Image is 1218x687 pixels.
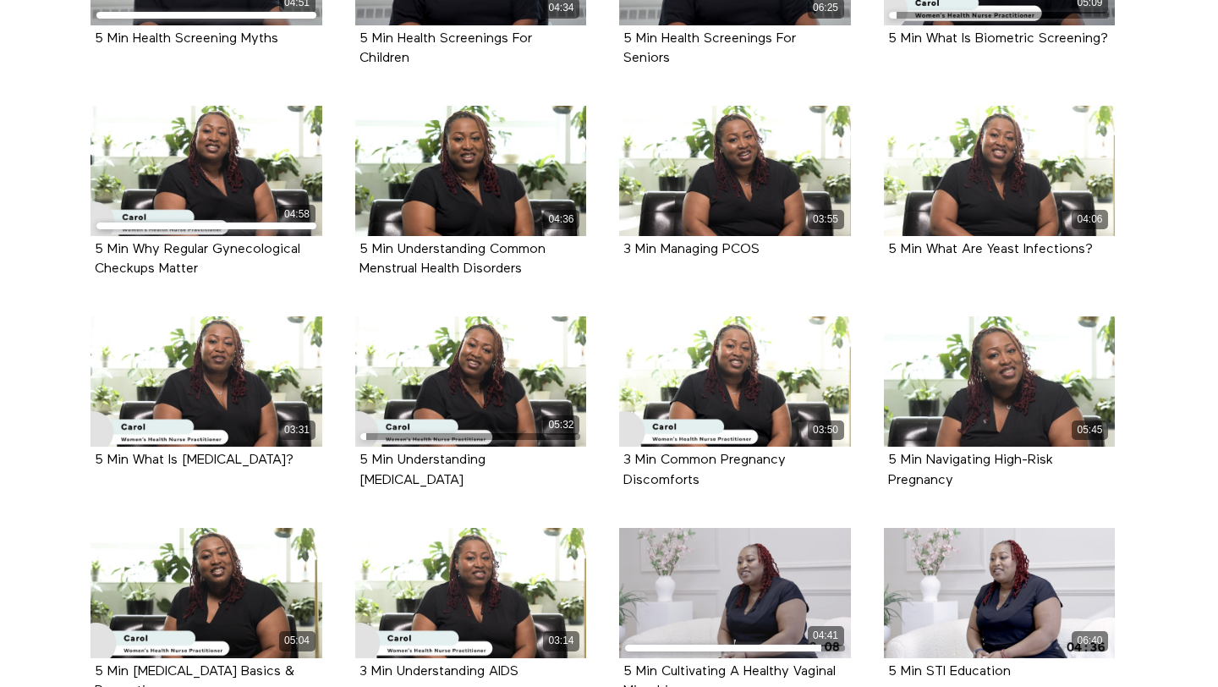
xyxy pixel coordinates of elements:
[95,453,294,467] strong: 5 Min What Is Cervical Cancer?
[623,453,786,486] a: 3 Min Common Pregnancy Discomforts
[355,528,587,658] a: 3 Min Understanding AIDS 03:14
[359,665,518,679] strong: 3 Min Understanding AIDS
[91,106,322,236] a: 5 Min Why Regular Gynecological Checkups Matter 04:58
[279,631,315,651] div: 05:04
[359,665,518,678] a: 3 Min Understanding AIDS
[95,243,300,276] strong: 5 Min Why Regular Gynecological Checkups Matter
[91,528,322,658] a: 5 Min HIV Basics & Prevention 05:04
[359,32,532,64] a: 5 Min Health Screenings For Children
[619,528,851,658] a: 5 Min Cultivating A Healthy Vaginal Microbiome 04:41
[888,32,1108,46] strong: 5 Min What Is Biometric Screening?
[808,420,844,440] div: 03:50
[1072,420,1108,440] div: 05:45
[95,32,278,45] a: 5 Min Health Screening Myths
[884,106,1116,236] a: 5 Min What Are Yeast Infections? 04:06
[808,626,844,646] div: 04:41
[888,665,1011,679] strong: 5 Min STI Education
[619,316,851,447] a: 3 Min Common Pregnancy Discomforts 03:50
[279,420,315,440] div: 03:31
[95,32,278,46] strong: 5 Min Health Screening Myths
[623,243,760,256] a: 3 Min Managing PCOS
[888,32,1108,45] a: 5 Min What Is Biometric Screening?
[95,243,300,275] a: 5 Min Why Regular Gynecological Checkups Matter
[543,210,579,229] div: 04:36
[808,210,844,229] div: 03:55
[359,243,546,275] a: 5 Min Understanding Common Menstrual Health Disorders
[888,243,1093,256] a: 5 Min What Are Yeast Infections?
[543,631,579,651] div: 03:14
[359,243,546,276] strong: 5 Min Understanding Common Menstrual Health Disorders
[888,665,1011,678] a: 5 Min STI Education
[359,32,532,65] strong: 5 Min Health Screenings For Children
[623,32,796,65] strong: 5 Min Health Screenings For Seniors
[95,453,294,466] a: 5 Min What Is [MEDICAL_DATA]?
[355,106,587,236] a: 5 Min Understanding Common Menstrual Health Disorders 04:36
[888,453,1053,486] a: 5 Min Navigating High-Risk Pregnancy
[91,316,322,447] a: 5 Min What Is Cervical Cancer? 03:31
[279,205,315,224] div: 04:58
[1072,631,1108,651] div: 06:40
[884,316,1116,447] a: 5 Min Navigating High-Risk Pregnancy 05:45
[1072,210,1108,229] div: 04:06
[619,106,851,236] a: 3 Min Managing PCOS 03:55
[884,528,1116,658] a: 5 Min STI Education 06:40
[623,32,796,64] a: 5 Min Health Screenings For Seniors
